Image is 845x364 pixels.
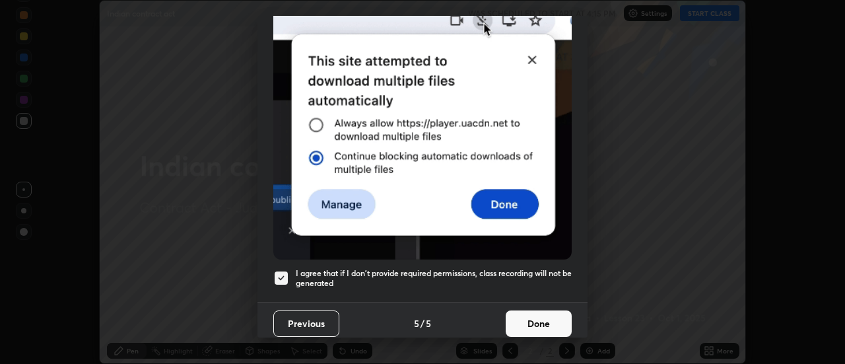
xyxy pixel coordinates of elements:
h5: I agree that if I don't provide required permissions, class recording will not be generated [296,268,572,289]
button: Previous [273,310,339,337]
h4: 5 [426,316,431,330]
button: Done [506,310,572,337]
h4: 5 [414,316,419,330]
h4: / [421,316,424,330]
